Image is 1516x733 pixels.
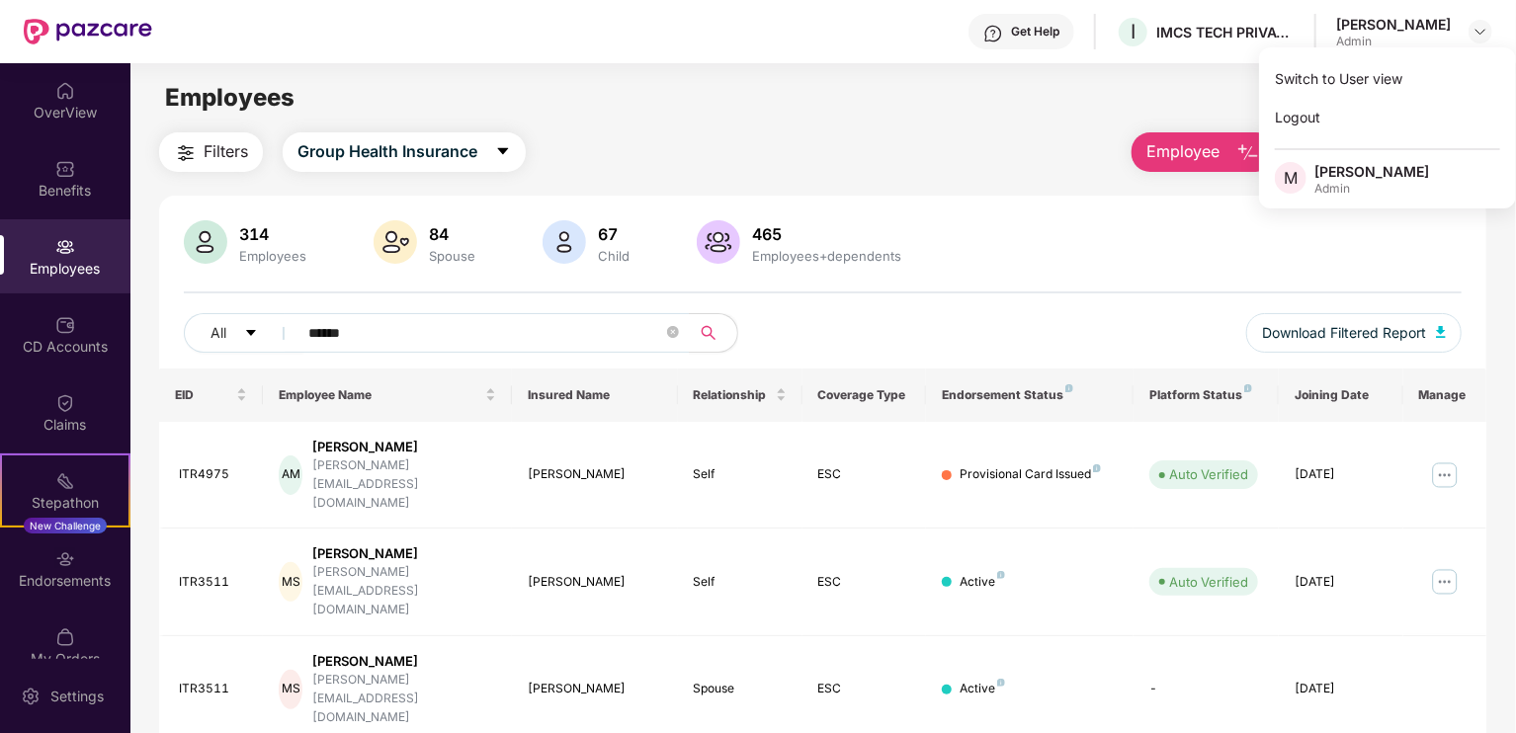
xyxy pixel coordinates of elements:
div: Admin [1314,181,1429,197]
img: svg+xml;base64,PHN2ZyB4bWxucz0iaHR0cDovL3d3dy53My5vcmcvMjAwMC9zdmciIHhtbG5zOnhsaW5rPSJodHRwOi8vd3... [184,220,227,264]
img: svg+xml;base64,PHN2ZyB4bWxucz0iaHR0cDovL3d3dy53My5vcmcvMjAwMC9zdmciIHdpZHRoPSIyMSIgaGVpZ2h0PSIyMC... [55,471,75,491]
div: [PERSON_NAME] [528,680,662,698]
th: Joining Date [1279,368,1403,422]
span: search [689,325,727,341]
div: 314 [235,224,310,244]
div: ESC [818,465,911,484]
div: Self [694,465,787,484]
span: I [1131,20,1136,43]
img: svg+xml;base64,PHN2ZyBpZD0iQmVuZWZpdHMiIHhtbG5zPSJodHRwOi8vd3d3LnczLm9yZy8yMDAwL3N2ZyIgd2lkdGg9Ij... [55,159,75,179]
span: Download Filtered Report [1262,322,1426,344]
img: svg+xml;base64,PHN2ZyBpZD0iRHJvcGRvd24tMzJ4MzIiIHhtbG5zPSJodHRwOi8vd3d3LnczLm9yZy8yMDAwL3N2ZyIgd2... [1473,24,1488,40]
div: AM [279,455,302,495]
div: [DATE] [1295,573,1388,592]
div: Logout [1259,98,1516,136]
div: [PERSON_NAME] [1314,162,1429,181]
img: svg+xml;base64,PHN2ZyB4bWxucz0iaHR0cDovL3d3dy53My5vcmcvMjAwMC9zdmciIHhtbG5zOnhsaW5rPSJodHRwOi8vd3... [1236,141,1260,165]
div: Spouse [425,248,479,264]
div: Settings [44,687,110,706]
img: svg+xml;base64,PHN2ZyB4bWxucz0iaHR0cDovL3d3dy53My5vcmcvMjAwMC9zdmciIHdpZHRoPSI4IiBoZWlnaHQ9IjgiIH... [997,679,1005,687]
div: [PERSON_NAME][EMAIL_ADDRESS][DOMAIN_NAME] [312,563,496,619]
img: New Pazcare Logo [24,19,152,44]
button: search [689,313,738,353]
img: svg+xml;base64,PHN2ZyBpZD0iRW1wbG95ZWVzIiB4bWxucz0iaHR0cDovL3d3dy53My5vcmcvMjAwMC9zdmciIHdpZHRoPS... [55,237,75,257]
span: close-circle [667,324,679,343]
img: manageButton [1429,566,1461,598]
img: svg+xml;base64,PHN2ZyB4bWxucz0iaHR0cDovL3d3dy53My5vcmcvMjAwMC9zdmciIHhtbG5zOnhsaW5rPSJodHRwOi8vd3... [543,220,586,264]
span: M [1284,166,1298,190]
div: ITR3511 [179,573,247,592]
img: svg+xml;base64,PHN2ZyBpZD0iSGVscC0zMngzMiIgeG1sbnM9Imh0dHA6Ly93d3cudzMub3JnLzIwMDAvc3ZnIiB3aWR0aD... [983,24,1003,43]
img: svg+xml;base64,PHN2ZyBpZD0iTXlfT3JkZXJzIiBkYXRhLW5hbWU9Ik15IE9yZGVycyIgeG1sbnM9Imh0dHA6Ly93d3cudz... [55,627,75,647]
div: Get Help [1011,24,1059,40]
div: ITR3511 [179,680,247,698]
img: svg+xml;base64,PHN2ZyB4bWxucz0iaHR0cDovL3d3dy53My5vcmcvMjAwMC9zdmciIHhtbG5zOnhsaW5rPSJodHRwOi8vd3... [1436,326,1446,338]
span: Group Health Insurance [297,139,477,164]
span: caret-down [495,143,511,161]
div: Self [694,573,787,592]
th: Manage [1403,368,1486,422]
th: Relationship [678,368,802,422]
div: Provisional Card Issued [960,465,1101,484]
div: Child [594,248,633,264]
th: EID [159,368,263,422]
button: Group Health Insurancecaret-down [283,132,526,172]
div: Admin [1336,34,1451,49]
img: svg+xml;base64,PHN2ZyB4bWxucz0iaHR0cDovL3d3dy53My5vcmcvMjAwMC9zdmciIHhtbG5zOnhsaW5rPSJodHRwOi8vd3... [697,220,740,264]
img: svg+xml;base64,PHN2ZyB4bWxucz0iaHR0cDovL3d3dy53My5vcmcvMjAwMC9zdmciIHdpZHRoPSI4IiBoZWlnaHQ9IjgiIH... [1093,464,1101,472]
span: Employees [165,83,295,112]
span: EID [175,387,232,403]
img: svg+xml;base64,PHN2ZyB4bWxucz0iaHR0cDovL3d3dy53My5vcmcvMjAwMC9zdmciIHdpZHRoPSIyNCIgaGVpZ2h0PSIyNC... [174,141,198,165]
div: Employees [235,248,310,264]
th: Insured Name [512,368,678,422]
div: 465 [748,224,905,244]
div: [PERSON_NAME] [528,465,662,484]
span: caret-down [244,326,258,342]
div: 67 [594,224,633,244]
img: svg+xml;base64,PHN2ZyB4bWxucz0iaHR0cDovL3d3dy53My5vcmcvMjAwMC9zdmciIHdpZHRoPSI4IiBoZWlnaHQ9IjgiIH... [1244,384,1252,392]
span: Employee [1146,139,1221,164]
img: svg+xml;base64,PHN2ZyBpZD0iQ2xhaW0iIHhtbG5zPSJodHRwOi8vd3d3LnczLm9yZy8yMDAwL3N2ZyIgd2lkdGg9IjIwIi... [55,393,75,413]
div: [PERSON_NAME] [1336,15,1451,34]
div: Auto Verified [1169,572,1248,592]
th: Employee Name [263,368,512,422]
div: 84 [425,224,479,244]
img: svg+xml;base64,PHN2ZyB4bWxucz0iaHR0cDovL3d3dy53My5vcmcvMjAwMC9zdmciIHdpZHRoPSI4IiBoZWlnaHQ9IjgiIH... [997,571,1005,579]
button: Allcaret-down [184,313,304,353]
img: svg+xml;base64,PHN2ZyBpZD0iRW5kb3JzZW1lbnRzIiB4bWxucz0iaHR0cDovL3d3dy53My5vcmcvMjAwMC9zdmciIHdpZH... [55,549,75,569]
img: manageButton [1429,459,1461,491]
div: [DATE] [1295,465,1388,484]
div: ESC [818,573,911,592]
img: svg+xml;base64,PHN2ZyB4bWxucz0iaHR0cDovL3d3dy53My5vcmcvMjAwMC9zdmciIHdpZHRoPSI4IiBoZWlnaHQ9IjgiIH... [1065,384,1073,392]
div: MS [279,670,302,709]
button: Employee [1132,132,1275,172]
div: [PERSON_NAME][EMAIL_ADDRESS][DOMAIN_NAME] [312,671,496,727]
button: Filters [159,132,263,172]
div: Stepathon [2,493,128,513]
img: svg+xml;base64,PHN2ZyBpZD0iSG9tZSIgeG1sbnM9Imh0dHA6Ly93d3cudzMub3JnLzIwMDAvc3ZnIiB3aWR0aD0iMjAiIG... [55,81,75,101]
div: Auto Verified [1169,464,1248,484]
div: ITR4975 [179,465,247,484]
div: Spouse [694,680,787,698]
div: New Challenge [24,518,107,533]
span: Employee Name [279,387,481,403]
div: Switch to User view [1259,59,1516,98]
span: All [211,322,226,344]
span: Filters [204,139,248,164]
th: Coverage Type [802,368,927,422]
span: close-circle [667,326,679,338]
div: IMCS TECH PRIVATE LIMITED [1156,23,1295,41]
div: [PERSON_NAME] [312,544,496,563]
div: [PERSON_NAME][EMAIL_ADDRESS][DOMAIN_NAME] [312,456,496,513]
div: Employees+dependents [748,248,905,264]
div: Active [960,573,1005,592]
div: Endorsement Status [942,387,1118,403]
div: [PERSON_NAME] [312,652,496,671]
span: Relationship [694,387,772,403]
div: [DATE] [1295,680,1388,698]
button: Download Filtered Report [1246,313,1462,353]
div: MS [279,562,302,602]
img: svg+xml;base64,PHN2ZyB4bWxucz0iaHR0cDovL3d3dy53My5vcmcvMjAwMC9zdmciIHhtbG5zOnhsaW5rPSJodHRwOi8vd3... [374,220,417,264]
div: [PERSON_NAME] [528,573,662,592]
div: [PERSON_NAME] [312,438,496,456]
